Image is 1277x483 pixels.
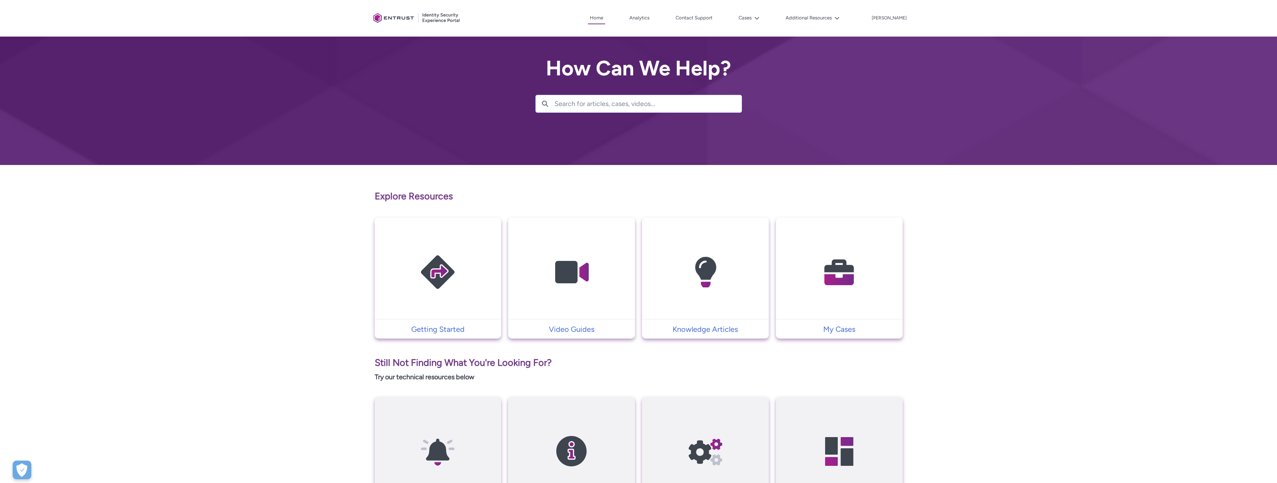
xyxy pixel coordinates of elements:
img: Video Guides [536,232,607,312]
button: Open Preferences [13,461,31,479]
p: My Cases [780,324,899,335]
p: Video Guides [512,324,631,335]
p: Explore Resources [375,189,903,203]
p: Getting Started [378,324,498,335]
a: Knowledge Articles [642,324,769,335]
button: Search [536,95,554,112]
div: Cookie Preferences [13,461,31,479]
h2: How Can We Help? [535,57,742,80]
img: Knowledge Articles [670,232,741,312]
p: Knowledge Articles [646,324,765,335]
a: My Cases [776,324,903,335]
img: Getting Started [402,232,473,312]
button: Cases [737,12,761,24]
a: Analytics, opens in new tab [628,12,651,24]
img: My Cases [804,232,875,312]
a: Getting Started [375,324,501,335]
input: Search for articles, cases, videos... [554,95,742,112]
button: User Profile anita [871,14,907,21]
p: Still Not Finding What You're Looking For? [375,356,903,370]
p: [PERSON_NAME] [872,16,907,21]
p: Try our technical resources below [375,372,903,382]
a: Home [588,12,605,24]
button: Additional Resources [784,12,842,24]
a: Contact Support [674,12,714,24]
a: Video Guides [508,324,635,335]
